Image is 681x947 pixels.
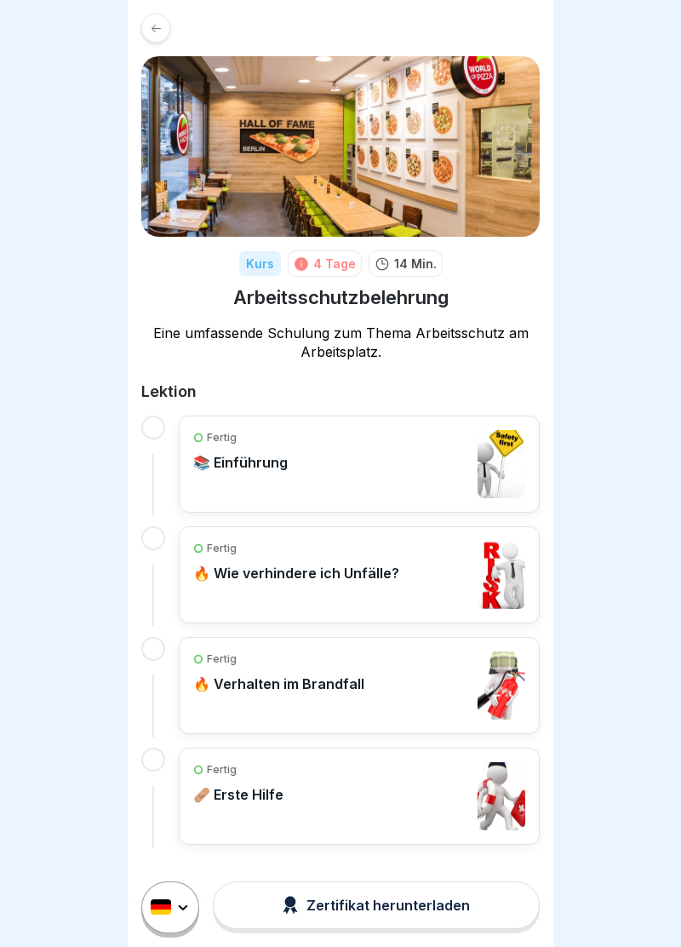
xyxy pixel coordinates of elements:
[478,430,525,498] img: clu5wio3y0002356x0w6ifxuq.jpg
[151,900,171,915] img: de.svg
[394,255,437,273] p: 14 Min.
[193,541,525,609] a: Fertig🔥 Wie verhindere ich Unfälle?
[478,762,525,830] img: clu8sm7590000356yyqtc77ay.jpg
[193,786,283,803] p: 🩹 Erste Hilfe
[141,324,540,361] p: Eine umfassende Schulung zum Thema Arbeitsschutz am Arbeitsplatz.
[141,382,540,402] h2: Lektion
[141,56,540,237] img: reu9pwv5jenc8sl7wjlftqhe.png
[213,881,540,929] button: Zertifikat herunterladen
[193,762,525,830] a: Fertig🩹 Erste Hilfe
[478,541,525,609] img: clu6tzsht0001356y4wbwipxg.jpg
[193,651,525,720] a: Fertig🔥 Verhalten im Brandfall
[283,896,470,915] div: Zertifikat herunterladen
[207,541,237,556] p: Fertig
[313,255,356,273] div: 4 Tage
[207,651,237,667] p: Fertig
[193,675,364,692] p: 🔥 Verhalten im Brandfall
[239,251,281,276] div: Kurs
[193,454,288,471] p: 📚 Einführung
[193,430,525,498] a: Fertig📚 Einführung
[233,285,449,310] h1: Arbeitsschutzbelehrung
[193,565,399,582] p: 🔥 Wie verhindere ich Unfälle?
[207,430,237,445] p: Fertig
[207,762,237,778] p: Fertig
[478,651,525,720] img: clu8w290k000e356yg54ogbed.jpg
